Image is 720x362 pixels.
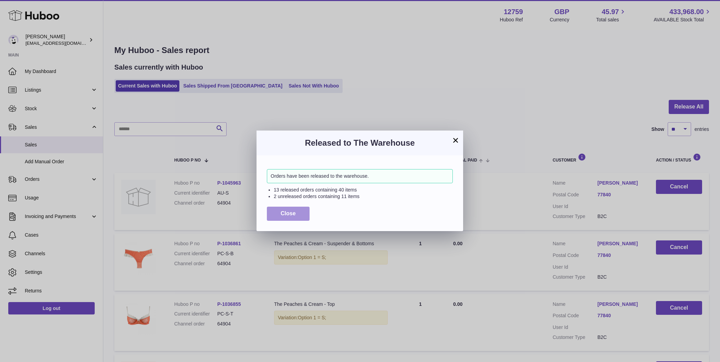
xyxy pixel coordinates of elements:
[267,169,453,183] div: Orders have been released to the warehouse.
[267,207,310,221] button: Close
[274,193,453,200] li: 2 unreleased orders containing 11 items
[274,187,453,193] li: 13 released orders containing 40 items
[451,136,460,144] button: ×
[267,137,453,148] h3: Released to The Warehouse
[281,210,296,216] span: Close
